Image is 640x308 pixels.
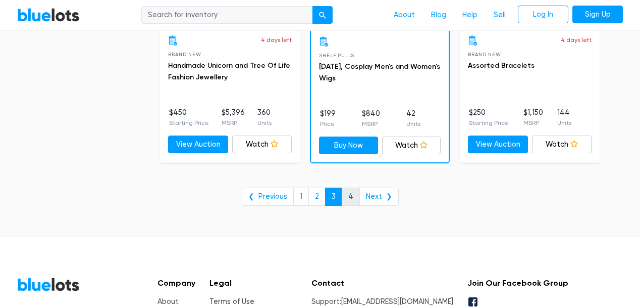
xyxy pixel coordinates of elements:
[17,8,80,22] a: BlueLots
[557,118,571,127] p: Units
[209,278,298,288] h5: Legal
[469,118,509,127] p: Starting Price
[242,188,294,206] a: ❮ Previous
[467,278,568,288] h5: Join Our Facebook Group
[169,107,209,127] li: $450
[325,188,342,206] a: 3
[386,6,423,25] a: About
[341,297,453,306] a: [EMAIL_ADDRESS][DOMAIN_NAME]
[362,108,380,128] li: $840
[469,107,509,127] li: $250
[168,61,290,82] a: Handmade Unicorn and Tree Of Life Fashion Jewellery
[486,6,514,25] a: Sell
[468,136,528,154] a: View Auction
[311,278,453,288] h5: Contact
[157,278,195,288] h5: Company
[342,188,360,206] a: 4
[532,136,592,154] a: Watch
[168,52,201,57] span: Brand New
[518,6,568,24] a: Log In
[319,53,354,58] span: Shelf Pulls
[406,108,420,128] li: 42
[169,118,209,127] p: Starting Price
[468,61,535,70] a: Assorted Bracelets
[222,118,245,127] p: MSRP
[320,119,336,128] p: Price
[406,119,420,128] p: Units
[168,136,228,154] a: View Auction
[261,35,292,45] p: 4 days left
[320,108,336,128] li: $199
[319,62,440,83] a: [DATE], Cosplay Men's and Women's Wigs
[557,107,571,127] li: 144
[454,6,486,25] a: Help
[232,136,292,154] a: Watch
[561,35,592,45] p: 4 days left
[257,118,272,127] p: Units
[523,118,543,127] p: MSRP
[359,188,399,206] a: Next ❯
[423,6,454,25] a: Blog
[17,277,80,292] a: BlueLots
[257,107,272,127] li: 360
[523,107,543,127] li: $1,150
[382,137,441,155] a: Watch
[362,119,380,128] p: MSRP
[572,6,623,24] a: Sign Up
[209,297,254,306] a: Terms of Use
[293,188,309,206] a: 1
[311,296,453,307] li: Support:
[319,137,378,155] a: Buy Now
[308,188,326,206] a: 2
[468,52,501,57] span: Brand New
[157,297,179,306] a: About
[222,107,245,127] li: $5,396
[141,6,313,24] input: Search for inventory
